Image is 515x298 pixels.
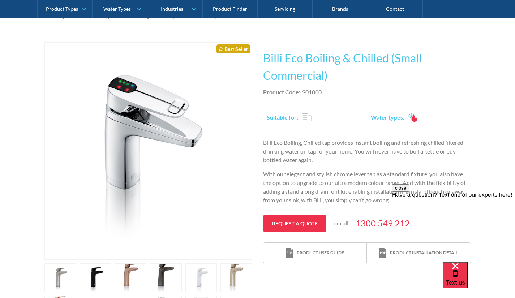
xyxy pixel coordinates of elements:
[367,243,470,263] a: print iconProduct installation detail
[443,262,515,298] iframe: podium webchat widget bubble
[267,113,298,122] h2: Suitable for:
[80,263,111,292] a: open lightbox
[216,44,250,53] div: Best Seller
[263,170,471,204] p: With our elegant and stylish chrome lever tap as a standard fixture, you also have the option to ...
[185,263,217,292] a: open lightbox
[302,88,322,96] div: 901000
[334,219,348,228] p: or call
[115,263,147,292] a: open lightbox
[263,215,326,232] a: Request a quote
[220,263,252,292] a: open lightbox
[263,138,471,164] p: Billi Eco Boiling, Chilled tap provides instant boiling and refreshing chilled filtered drinking ...
[371,113,404,122] h2: Water types:
[390,250,458,256] div: Product installation detail
[46,6,78,12] div: Product Types
[161,6,183,12] div: Industries
[77,43,220,259] img: Billi Eco Boiling & Chilled (Small Commercial)
[44,42,252,260] a: open lightbox
[263,88,300,95] strong: Product Code:
[356,217,410,230] a: 1300 549 212
[297,250,344,256] div: Product user guide
[263,49,471,84] h1: Billi Eco Boiling & Chilled (Small Commercial)
[150,263,182,292] a: open lightbox
[392,184,515,271] iframe: podium webchat widget prompt
[286,248,293,258] img: print icon
[44,263,76,292] a: open lightbox
[379,248,386,258] img: print icon
[103,6,131,12] div: Water Types
[263,243,367,263] a: print iconProduct user guide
